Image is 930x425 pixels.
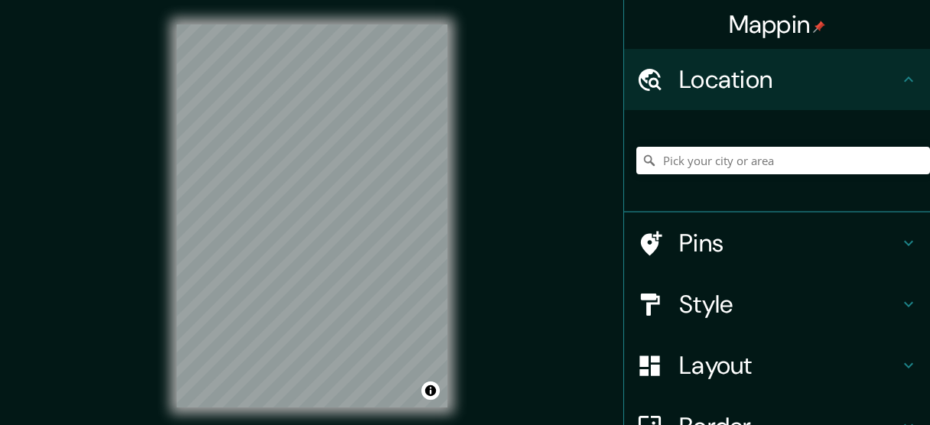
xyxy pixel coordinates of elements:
[813,21,825,33] img: pin-icon.png
[624,274,930,335] div: Style
[679,64,899,95] h4: Location
[794,365,913,408] iframe: Help widget launcher
[624,335,930,396] div: Layout
[624,49,930,110] div: Location
[679,289,899,320] h4: Style
[421,381,440,400] button: Toggle attribution
[679,350,899,381] h4: Layout
[679,228,899,258] h4: Pins
[624,212,930,274] div: Pins
[177,24,447,407] canvas: Map
[636,147,930,174] input: Pick your city or area
[729,9,826,40] h4: Mappin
